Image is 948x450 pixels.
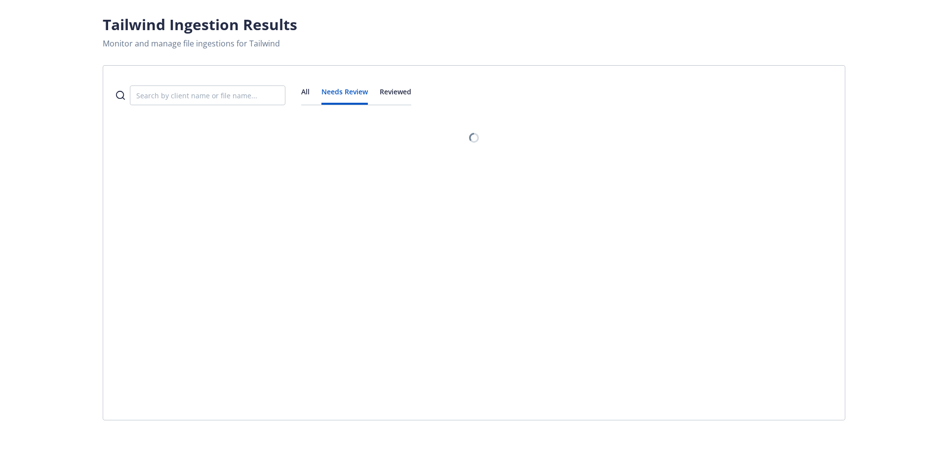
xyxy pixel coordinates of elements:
[321,86,368,105] button: Needs Review
[301,86,310,105] button: All
[103,16,845,34] h1: Tailwind Ingestion Results
[103,38,845,49] p: Monitor and manage file ingestions for Tailwind
[380,86,411,105] button: Reviewed
[130,86,285,105] input: Search by client name or file name...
